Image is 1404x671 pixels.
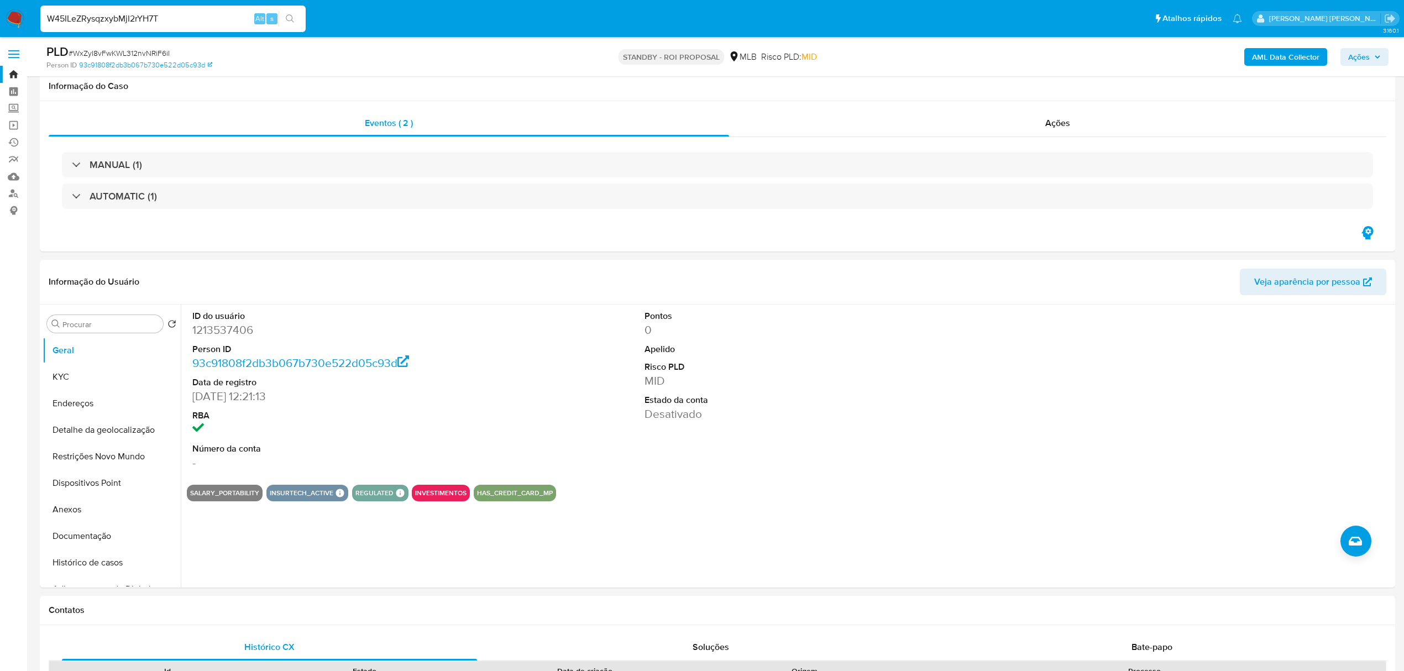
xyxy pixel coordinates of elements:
[645,406,935,422] dd: Desativado
[43,364,181,390] button: KYC
[46,43,69,60] b: PLD
[1233,14,1242,23] a: Notificações
[693,641,729,653] span: Soluções
[192,310,483,322] dt: ID do usuário
[192,410,483,422] dt: RBA
[90,159,142,171] h3: MANUAL (1)
[645,373,935,389] dd: MID
[69,48,170,59] span: # WxZyI8vFwKWL312nvNRiF6iI
[192,455,483,470] dd: -
[43,523,181,549] button: Documentação
[43,470,181,496] button: Dispositivos Point
[192,443,483,455] dt: Número da conta
[192,322,483,338] dd: 1213537406
[645,394,935,406] dt: Estado da conta
[1340,48,1389,66] button: Ações
[1252,48,1319,66] b: AML Data Collector
[192,389,483,404] dd: [DATE] 12:21:13
[62,184,1373,209] div: AUTOMATIC (1)
[1244,48,1327,66] button: AML Data Collector
[62,152,1373,177] div: MANUAL (1)
[645,343,935,355] dt: Apelido
[49,81,1386,92] h1: Informação do Caso
[801,50,817,63] span: MID
[1162,13,1222,24] span: Atalhos rápidos
[79,60,212,70] a: 93c91808f2db3b067b730e522d05c93d
[43,417,181,443] button: Detalhe da geolocalização
[167,319,176,332] button: Retornar ao pedido padrão
[244,641,295,653] span: Histórico CX
[192,343,483,355] dt: Person ID
[279,11,301,27] button: search-icon
[43,390,181,417] button: Endereços
[729,51,757,63] div: MLB
[51,319,60,328] button: Procurar
[1269,13,1381,24] p: emerson.gomes@mercadopago.com.br
[619,49,724,65] p: STANDBY - ROI PROPOSAL
[40,12,306,26] input: Pesquise usuários ou casos...
[1240,269,1386,295] button: Veja aparência por pessoa
[270,13,274,24] span: s
[49,276,139,287] h1: Informação do Usuário
[645,361,935,373] dt: Risco PLD
[1384,13,1396,24] a: Sair
[43,496,181,523] button: Anexos
[192,355,409,371] a: 93c91808f2db3b067b730e522d05c93d
[645,310,935,322] dt: Pontos
[43,443,181,470] button: Restrições Novo Mundo
[761,51,817,63] span: Risco PLD:
[645,322,935,338] dd: 0
[365,117,413,129] span: Eventos ( 2 )
[90,190,157,202] h3: AUTOMATIC (1)
[192,376,483,389] dt: Data de registro
[1045,117,1070,129] span: Ações
[43,337,181,364] button: Geral
[255,13,264,24] span: Alt
[1348,48,1370,66] span: Ações
[43,576,181,602] button: Adiantamentos de Dinheiro
[46,60,77,70] b: Person ID
[49,605,1386,616] h1: Contatos
[1254,269,1360,295] span: Veja aparência por pessoa
[43,549,181,576] button: Histórico de casos
[1131,641,1172,653] span: Bate-papo
[62,319,159,329] input: Procurar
